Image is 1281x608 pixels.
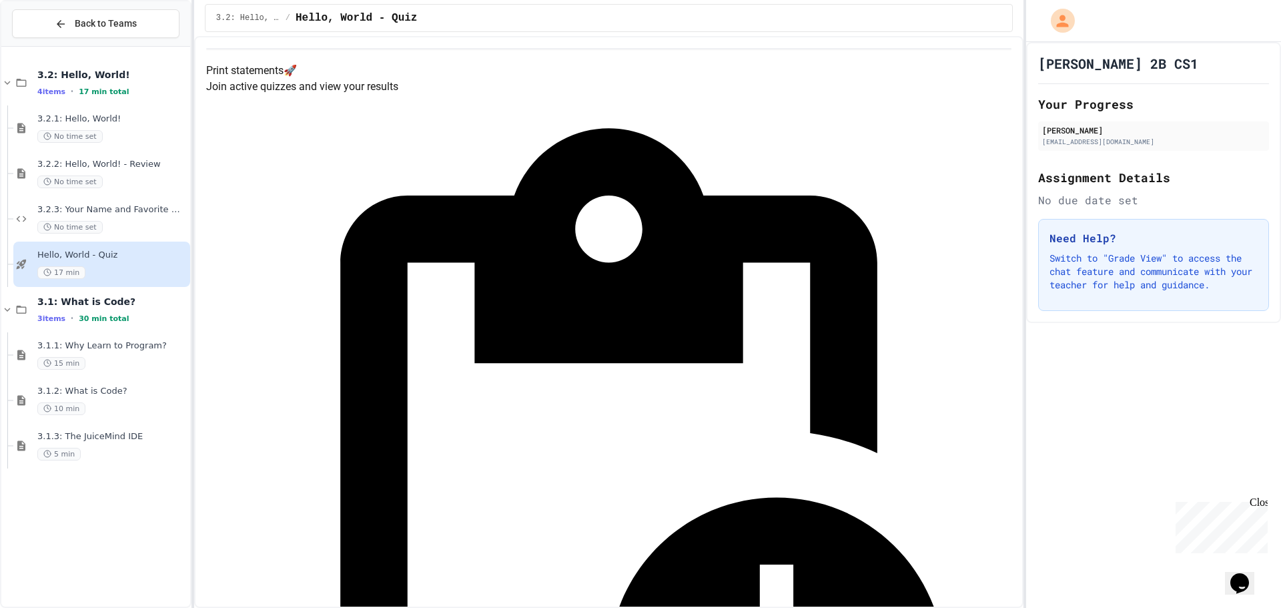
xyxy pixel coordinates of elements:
span: Hello, World - Quiz [37,250,187,261]
span: 10 min [37,402,85,415]
span: 3.1: What is Code? [37,296,187,308]
span: No time set [37,130,103,143]
h4: Print statements 🚀 [206,63,1011,79]
h2: Assignment Details [1038,168,1269,187]
span: • [71,86,73,97]
span: / [286,13,290,23]
button: Back to Teams [12,9,179,38]
span: 3 items [37,314,65,323]
span: 3.1.1: Why Learn to Program? [37,340,187,352]
span: 3.2.3: Your Name and Favorite Movie [37,204,187,216]
span: 3.2: Hello, World! [216,13,280,23]
iframe: chat widget [1225,555,1268,595]
span: 3.2: Hello, World! [37,69,187,81]
span: 15 min [37,357,85,370]
iframe: chat widget [1170,497,1268,553]
h2: Your Progress [1038,95,1269,113]
span: 30 min total [79,314,129,323]
span: 17 min total [79,87,129,96]
span: 3.1.3: The JuiceMind IDE [37,431,187,442]
div: [EMAIL_ADDRESS][DOMAIN_NAME] [1042,137,1265,147]
span: Hello, World - Quiz [296,10,417,26]
span: No time set [37,221,103,234]
h3: Need Help? [1049,230,1258,246]
div: [PERSON_NAME] [1042,124,1265,136]
span: 3.2.2: Hello, World! - Review [37,159,187,170]
div: No due date set [1038,192,1269,208]
p: Switch to "Grade View" to access the chat feature and communicate with your teacher for help and ... [1049,252,1258,292]
span: 3.1.2: What is Code? [37,386,187,397]
div: Chat with us now!Close [5,5,92,85]
div: My Account [1037,5,1078,36]
span: • [71,313,73,324]
h1: [PERSON_NAME] 2B CS1 [1038,54,1198,73]
span: 5 min [37,448,81,461]
span: No time set [37,176,103,188]
span: 4 items [37,87,65,96]
span: 3.2.1: Hello, World! [37,113,187,125]
span: 17 min [37,266,85,279]
span: Back to Teams [75,17,137,31]
p: Join active quizzes and view your results [206,79,1011,95]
